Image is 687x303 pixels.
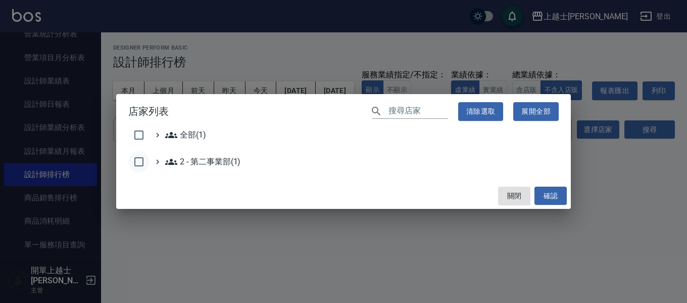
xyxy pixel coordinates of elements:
[388,104,448,119] input: 搜尋店家
[513,102,559,121] button: 展開全部
[165,129,206,141] span: 全部(1)
[498,187,530,205] button: 關閉
[458,102,504,121] button: 清除選取
[116,94,571,129] h2: 店家列表
[534,187,567,205] button: 確認
[165,156,240,168] span: 2 - 第二事業部(1)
